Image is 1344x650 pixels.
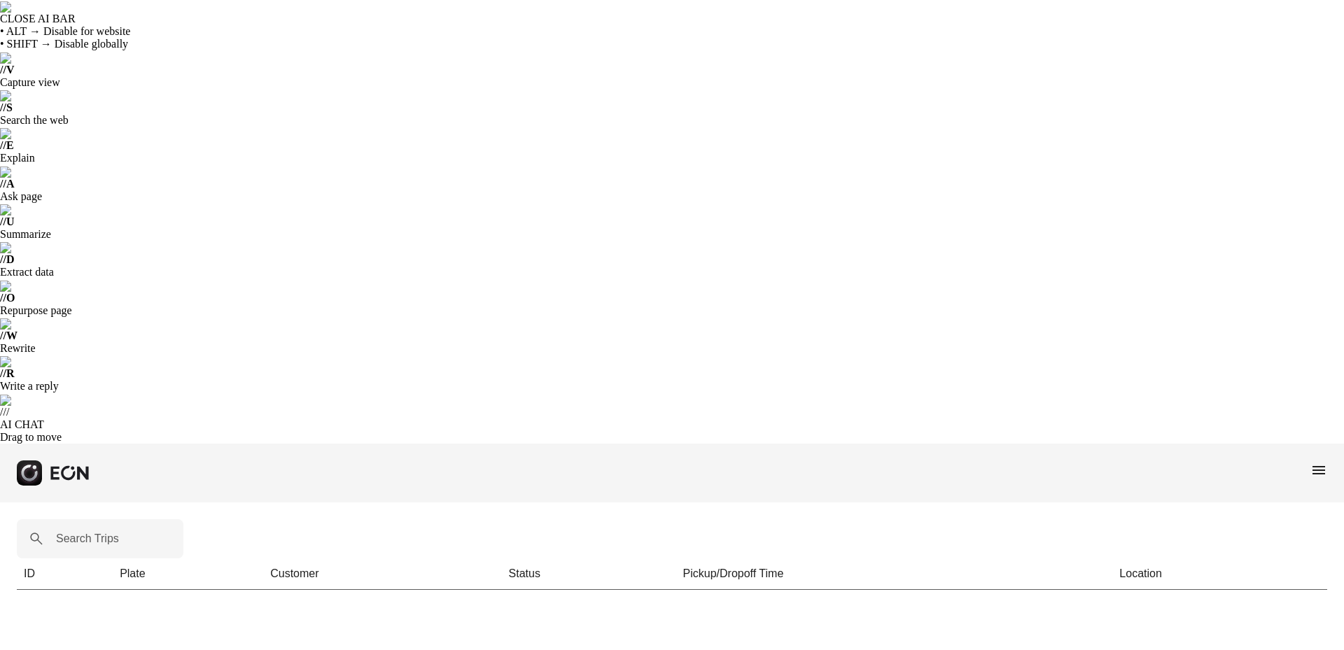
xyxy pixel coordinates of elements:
label: Search Trips [56,530,119,547]
th: Customer [263,558,501,590]
th: Pickup/Dropoff Time [676,558,1113,590]
th: Plate [113,558,263,590]
th: Location [1112,558,1327,590]
th: Status [502,558,676,590]
th: ID [17,558,113,590]
span: menu [1310,462,1327,479]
